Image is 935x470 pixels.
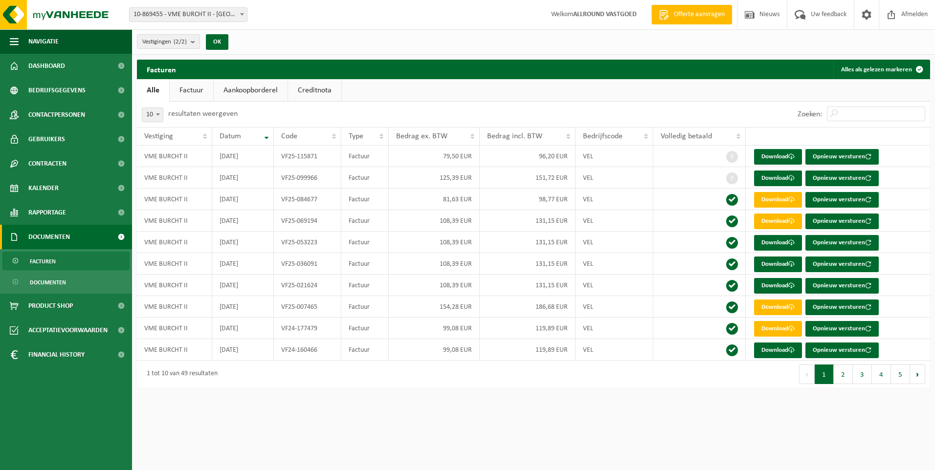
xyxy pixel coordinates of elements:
td: 131,15 EUR [480,253,576,275]
td: Factuur [341,232,388,253]
td: [DATE] [212,210,274,232]
span: Navigatie [28,29,59,54]
td: VEL [576,275,653,296]
td: 131,15 EUR [480,232,576,253]
div: 1 tot 10 van 49 resultaten [142,365,218,383]
button: Opnieuw versturen [805,149,879,165]
td: VME BURCHT II [137,232,212,253]
td: 151,72 EUR [480,167,576,189]
a: Download [754,256,802,272]
button: 4 [872,364,891,384]
td: 79,50 EUR [389,146,480,167]
button: OK [206,34,228,50]
button: Opnieuw versturen [805,321,879,337]
td: [DATE] [212,296,274,318]
td: [DATE] [212,275,274,296]
td: VEL [576,167,653,189]
td: VEL [576,296,653,318]
button: Opnieuw versturen [805,171,879,186]
td: 108,39 EUR [389,253,480,275]
button: Opnieuw versturen [805,342,879,358]
td: VF25-069194 [274,210,342,232]
td: VF25-007465 [274,296,342,318]
span: Kalender [28,176,59,200]
a: Download [754,278,802,294]
span: Vestiging [144,132,173,140]
span: Bedrag ex. BTW [396,132,447,140]
a: Download [754,214,802,229]
td: 119,89 EUR [480,339,576,361]
span: Rapportage [28,200,66,225]
label: resultaten weergeven [168,110,238,118]
td: VME BURCHT II [137,146,212,167]
td: [DATE] [212,167,274,189]
td: Factuur [341,253,388,275]
a: Offerte aanvragen [651,5,732,24]
td: VME BURCHT II [137,318,212,339]
td: 108,39 EUR [389,232,480,253]
td: VME BURCHT II [137,339,212,361]
td: 108,39 EUR [389,210,480,232]
button: Opnieuw versturen [805,235,879,251]
td: Factuur [341,318,388,339]
td: VME BURCHT II [137,296,212,318]
td: 125,39 EUR [389,167,480,189]
span: Bedrijfscode [583,132,623,140]
span: Product Shop [28,294,73,318]
button: Previous [799,364,815,384]
td: [DATE] [212,253,274,275]
td: 99,08 EUR [389,339,480,361]
td: VME BURCHT II [137,210,212,232]
button: Opnieuw versturen [805,214,879,229]
td: VF25-036091 [274,253,342,275]
button: Vestigingen(2/2) [137,34,200,49]
td: Factuur [341,146,388,167]
td: 81,63 EUR [389,189,480,210]
span: Dashboard [28,54,65,78]
td: VF24-160466 [274,339,342,361]
td: VF24-177479 [274,318,342,339]
span: Vestigingen [142,35,187,49]
td: VME BURCHT II [137,253,212,275]
button: Alles als gelezen markeren [833,60,929,79]
span: 10-869455 - VME BURCHT II - AALST [129,7,247,22]
td: VEL [576,146,653,167]
a: Documenten [2,273,130,291]
a: Download [754,321,802,337]
a: Factuur [170,79,213,102]
td: VF25-021624 [274,275,342,296]
td: 108,39 EUR [389,275,480,296]
td: [DATE] [212,189,274,210]
td: 131,15 EUR [480,275,576,296]
a: Alle [137,79,169,102]
span: Contracten [28,151,67,176]
button: 2 [834,364,853,384]
td: [DATE] [212,232,274,253]
td: VEL [576,189,653,210]
a: Creditnota [288,79,341,102]
a: Download [754,149,802,165]
td: 186,68 EUR [480,296,576,318]
span: Documenten [28,225,70,249]
td: Factuur [341,210,388,232]
a: Download [754,342,802,358]
span: 10 [142,108,163,122]
td: VEL [576,232,653,253]
a: Download [754,299,802,315]
span: Bedrijfsgegevens [28,78,86,103]
span: Code [281,132,297,140]
strong: ALLROUND VASTGOED [573,11,637,18]
td: 119,89 EUR [480,318,576,339]
td: 98,77 EUR [480,189,576,210]
span: Contactpersonen [28,103,85,127]
button: Next [910,364,925,384]
button: Opnieuw versturen [805,278,879,294]
td: VF25-084677 [274,189,342,210]
td: Factuur [341,275,388,296]
td: VEL [576,339,653,361]
button: 5 [891,364,910,384]
h2: Facturen [137,60,186,79]
span: Volledig betaald [661,132,712,140]
a: Download [754,171,802,186]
